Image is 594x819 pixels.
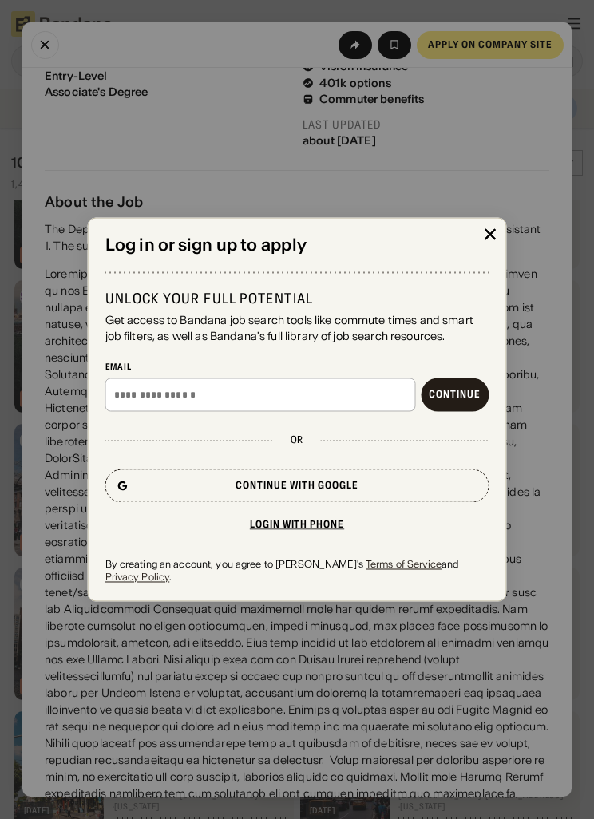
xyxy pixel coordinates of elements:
div: or [291,434,304,447]
div: Login with phone [250,520,345,530]
div: Get access to Bandana job search tools like commute times and smart job filters, as well as Banda... [105,314,489,345]
div: Log in or sign up to apply [105,235,489,255]
div: Continue [429,390,481,400]
div: Email [105,362,489,373]
div: By creating an account, you agree to [PERSON_NAME]'s and . [105,559,489,584]
a: Terms of Service [366,559,442,571]
div: Continue with Google [236,481,358,491]
a: Privacy Policy [105,572,170,584]
div: Unlock your full potential [105,290,489,308]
